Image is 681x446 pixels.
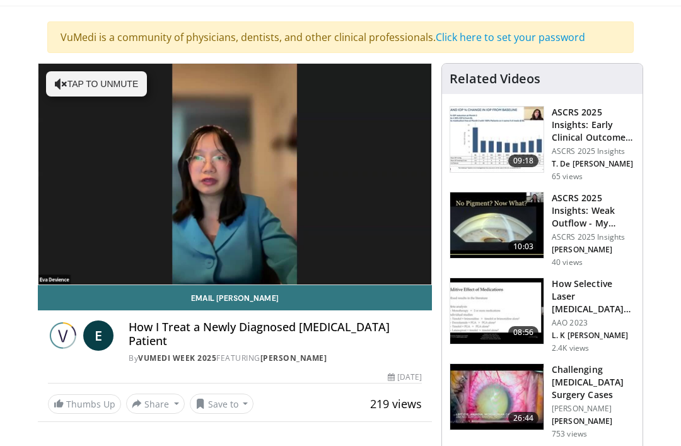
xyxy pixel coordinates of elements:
p: [PERSON_NAME] [552,416,635,426]
button: Share [126,394,185,414]
a: 09:18 ASCRS 2025 Insights: Early Clinical Outcomes of a Laser Titratable G… ASCRS 2025 Insights T... [450,106,635,182]
img: 05a6f048-9eed-46a7-93e1-844e43fc910c.150x105_q85_crop-smart_upscale.jpg [450,364,544,430]
h3: How Selective Laser [MEDICAL_DATA] and Meds Reduce the Diurnal Fluc… [552,278,635,315]
img: b8bf30ca-3013-450f-92b0-de11c61660f8.150x105_q85_crop-smart_upscale.jpg [450,107,544,172]
button: Tap to unmute [46,71,147,97]
p: 65 views [552,172,583,182]
p: L. K [PERSON_NAME] [552,331,635,341]
a: E [83,320,113,351]
h3: ASCRS 2025 Insights: Weak Outflow - My Approach to Angle Surgery in … [552,192,635,230]
div: VuMedi is a community of physicians, dentists, and other clinical professionals. [47,21,634,53]
p: 40 views [552,257,583,267]
p: [PERSON_NAME] [552,404,635,414]
span: 08:56 [508,326,538,339]
img: Vumedi Week 2025 [48,320,78,351]
a: 08:56 How Selective Laser [MEDICAL_DATA] and Meds Reduce the Diurnal Fluc… AAO 2023 L. K [PERSON_... [450,278,635,353]
span: 219 views [370,396,422,411]
h3: Challenging [MEDICAL_DATA] Surgery Cases [552,363,635,401]
span: 10:03 [508,240,538,253]
p: 2.4K views [552,343,589,353]
img: 420b1191-3861-4d27-8af4-0e92e58098e4.150x105_q85_crop-smart_upscale.jpg [450,278,544,344]
a: Thumbs Up [48,394,121,414]
p: AAO 2023 [552,318,635,328]
a: 10:03 ASCRS 2025 Insights: Weak Outflow - My Approach to Angle Surgery in … ASCRS 2025 Insights [... [450,192,635,267]
button: Save to [190,394,254,414]
img: c4ee65f2-163e-44d3-aede-e8fb280be1de.150x105_q85_crop-smart_upscale.jpg [450,192,544,258]
p: T. De [PERSON_NAME] [552,159,635,169]
p: [PERSON_NAME] [552,245,635,255]
video-js: Video Player [38,64,431,285]
a: Email [PERSON_NAME] [38,285,432,310]
p: 753 views [552,429,587,439]
a: [PERSON_NAME] [260,353,327,363]
span: 09:18 [508,155,538,167]
a: Click here to set your password [436,30,585,44]
a: 26:44 Challenging [MEDICAL_DATA] Surgery Cases [PERSON_NAME] [PERSON_NAME] 753 views [450,363,635,439]
h4: How I Treat a Newly Diagnosed [MEDICAL_DATA] Patient [129,320,422,348]
span: 26:44 [508,412,538,425]
div: [DATE] [388,372,422,383]
p: ASCRS 2025 Insights [552,146,635,156]
h3: ASCRS 2025 Insights: Early Clinical Outcomes of a Laser Titratable G… [552,106,635,144]
a: Vumedi Week 2025 [138,353,216,363]
p: ASCRS 2025 Insights [552,232,635,242]
h4: Related Videos [450,71,540,86]
div: By FEATURING [129,353,422,364]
